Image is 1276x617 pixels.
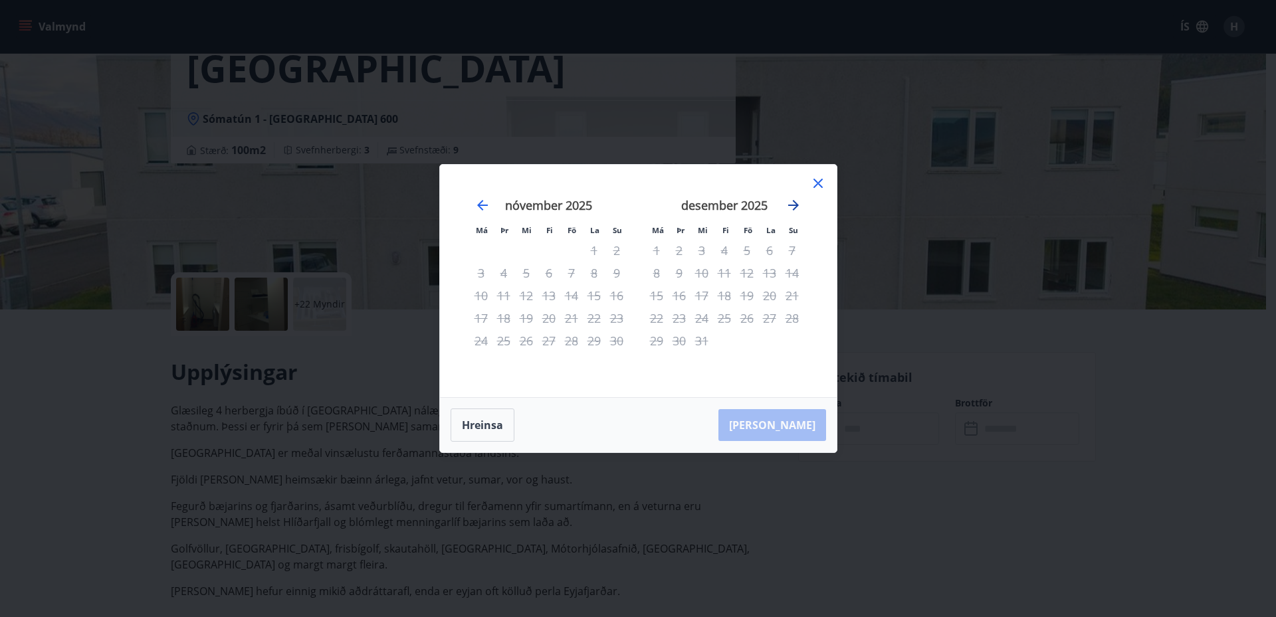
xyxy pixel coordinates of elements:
[560,329,583,352] td: Not available. föstudagur, 28. nóvember 2025
[492,307,515,329] td: Not available. þriðjudagur, 18. nóvember 2025
[744,225,752,235] small: Fö
[583,262,605,284] td: Not available. laugardagur, 8. nóvember 2025
[492,284,515,307] td: Not available. þriðjudagur, 11. nóvember 2025
[713,262,736,284] td: Not available. fimmtudagur, 11. desember 2025
[605,262,628,284] td: Not available. sunnudagur, 9. nóvember 2025
[713,239,736,262] td: Not available. fimmtudagur, 4. desember 2025
[691,307,713,329] td: Not available. miðvikudagur, 24. desember 2025
[781,284,803,307] td: Not available. sunnudagur, 21. desember 2025
[538,307,560,329] td: Not available. fimmtudagur, 20. nóvember 2025
[645,329,668,352] td: Not available. mánudagur, 29. desember 2025
[758,284,781,307] td: Not available. laugardagur, 20. desember 2025
[492,329,515,352] td: Not available. þriðjudagur, 25. nóvember 2025
[758,307,781,329] td: Not available. laugardagur, 27. desember 2025
[500,225,508,235] small: Þr
[583,284,605,307] td: Not available. laugardagur, 15. nóvember 2025
[470,284,492,307] td: Not available. mánudagur, 10. nóvember 2025
[781,262,803,284] td: Not available. sunnudagur, 14. desember 2025
[475,197,490,213] div: Move backward to switch to the previous month.
[538,329,560,352] td: Not available. fimmtudagur, 27. nóvember 2025
[546,225,553,235] small: Fi
[781,239,803,262] td: Not available. sunnudagur, 7. desember 2025
[470,262,492,284] td: Not available. mánudagur, 3. nóvember 2025
[736,284,758,307] td: Not available. föstudagur, 19. desember 2025
[492,262,515,284] td: Not available. þriðjudagur, 4. nóvember 2025
[786,197,801,213] div: Move forward to switch to the next month.
[691,262,713,284] td: Not available. miðvikudagur, 10. desember 2025
[758,239,781,262] td: Not available. laugardagur, 6. desember 2025
[713,307,736,329] td: Not available. fimmtudagur, 25. desember 2025
[691,284,713,307] td: Not available. miðvikudagur, 17. desember 2025
[515,329,538,352] td: Not available. miðvikudagur, 26. nóvember 2025
[560,307,583,329] td: Not available. föstudagur, 21. nóvember 2025
[590,225,599,235] small: La
[645,307,668,329] td: Not available. mánudagur, 22. desember 2025
[451,408,514,442] button: Hreinsa
[605,239,628,262] td: Not available. sunnudagur, 2. nóvember 2025
[470,329,492,352] td: Not available. mánudagur, 24. nóvember 2025
[515,307,538,329] td: Not available. miðvikudagur, 19. nóvember 2025
[505,197,592,213] strong: nóvember 2025
[677,225,685,235] small: Þr
[736,262,758,284] td: Not available. föstudagur, 12. desember 2025
[766,225,776,235] small: La
[538,284,560,307] td: Not available. fimmtudagur, 13. nóvember 2025
[713,284,736,307] td: Not available. fimmtudagur, 18. desember 2025
[789,225,798,235] small: Su
[583,307,605,329] td: Not available. laugardagur, 22. nóvember 2025
[538,262,560,284] td: Not available. fimmtudagur, 6. nóvember 2025
[560,284,583,307] td: Not available. föstudagur, 14. nóvember 2025
[456,181,821,381] div: Calendar
[605,307,628,329] td: Not available. sunnudagur, 23. nóvember 2025
[613,225,622,235] small: Su
[736,239,758,262] td: Not available. föstudagur, 5. desember 2025
[515,284,538,307] td: Not available. miðvikudagur, 12. nóvember 2025
[698,225,708,235] small: Mi
[736,307,758,329] td: Not available. föstudagur, 26. desember 2025
[605,329,628,352] td: Not available. sunnudagur, 30. nóvember 2025
[668,284,691,307] td: Not available. þriðjudagur, 16. desember 2025
[668,307,691,329] td: Not available. þriðjudagur, 23. desember 2025
[522,225,532,235] small: Mi
[560,262,583,284] td: Not available. föstudagur, 7. nóvember 2025
[645,284,668,307] td: Not available. mánudagur, 15. desember 2025
[652,225,664,235] small: Má
[645,262,668,284] td: Not available. mánudagur, 8. desember 2025
[668,329,691,352] td: Not available. þriðjudagur, 30. desember 2025
[758,262,781,284] td: Not available. laugardagur, 13. desember 2025
[476,225,488,235] small: Má
[681,197,768,213] strong: desember 2025
[645,239,668,262] td: Not available. mánudagur, 1. desember 2025
[722,225,729,235] small: Fi
[470,307,492,329] td: Not available. mánudagur, 17. nóvember 2025
[668,239,691,262] td: Not available. þriðjudagur, 2. desember 2025
[605,284,628,307] td: Not available. sunnudagur, 16. nóvember 2025
[583,239,605,262] td: Not available. laugardagur, 1. nóvember 2025
[691,329,713,352] td: Not available. miðvikudagur, 31. desember 2025
[583,329,605,352] td: Not available. laugardagur, 29. nóvember 2025
[515,262,538,284] td: Not available. miðvikudagur, 5. nóvember 2025
[668,262,691,284] td: Not available. þriðjudagur, 9. desember 2025
[781,307,803,329] td: Not available. sunnudagur, 28. desember 2025
[568,225,576,235] small: Fö
[691,239,713,262] td: Not available. miðvikudagur, 3. desember 2025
